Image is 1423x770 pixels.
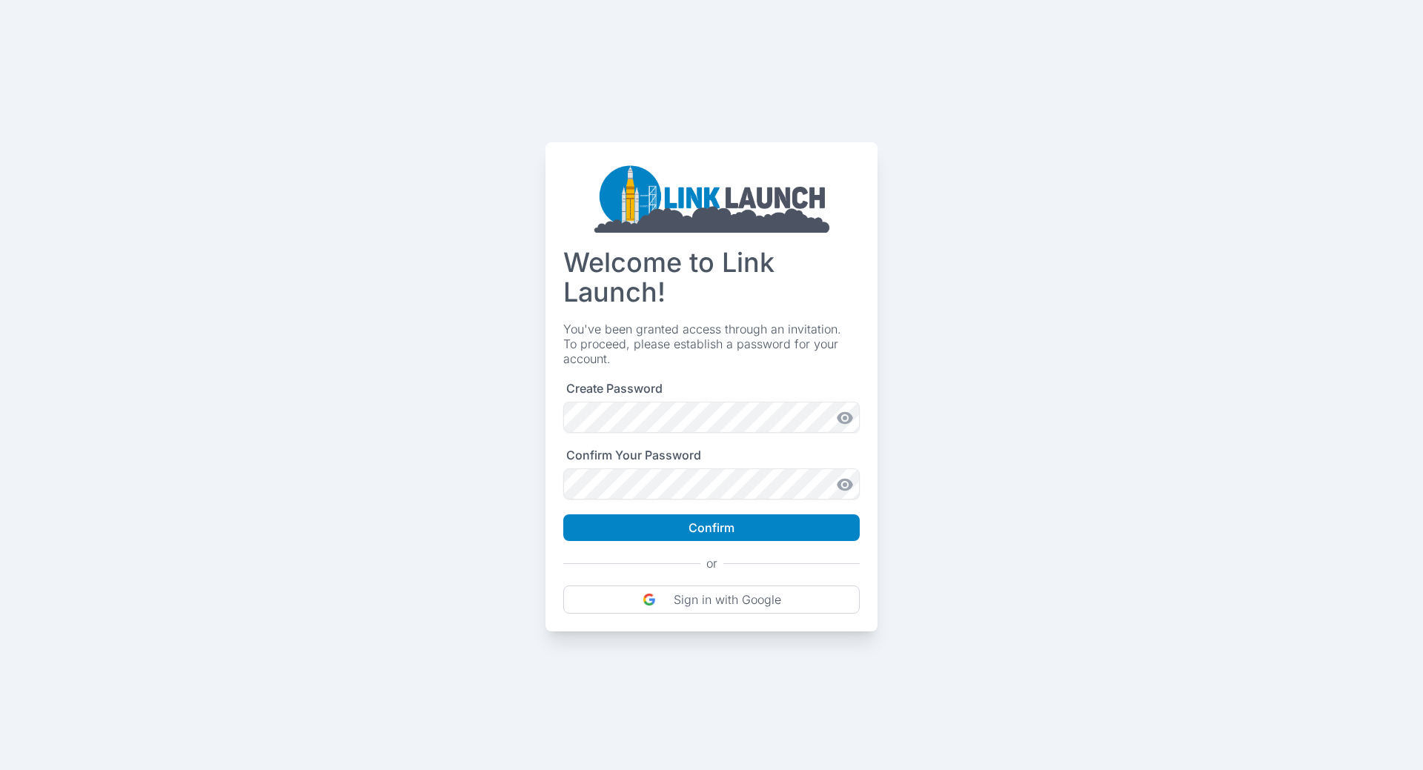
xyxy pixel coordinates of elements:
p: Sign in with Google [674,592,781,607]
p: You've been granted access through an invitation. To proceed, please establish a password for you... [563,322,860,366]
p: or [706,556,717,571]
button: Confirm [563,514,860,541]
img: linklaunch_big.2e5cdd30.png [593,160,830,233]
button: Sign in with Google [563,585,860,614]
img: DIz4rYaBO0VM93JpwbwaJtqNfEsbwZFgEL50VtgcJLBV6wK9aKtfd+cEkvuBfcC37k9h8VGR+csPdltgAAAABJRU5ErkJggg== [643,593,656,606]
label: Create Password [566,381,663,396]
h1: Welcome to Link Launch! [563,248,860,307]
label: Confirm Your Password [566,448,701,462]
